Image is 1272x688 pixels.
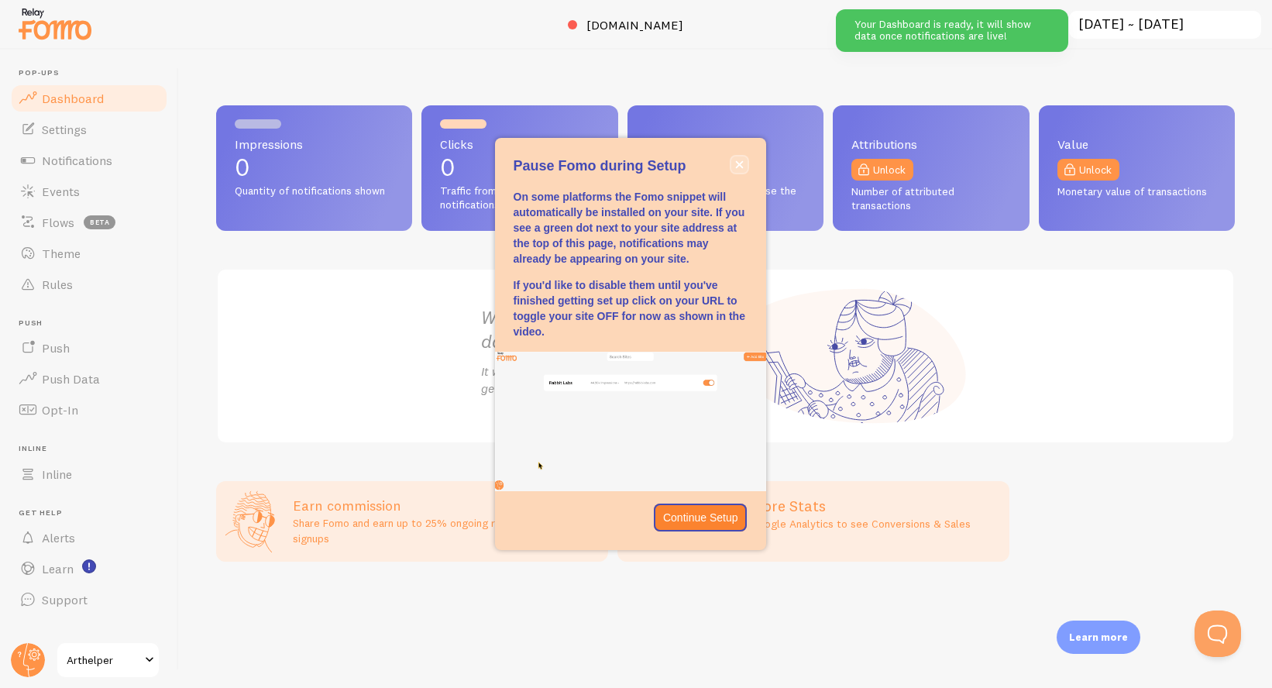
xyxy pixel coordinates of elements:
span: Support [42,592,88,607]
h3: Earn commission [293,497,599,514]
p: It will be ready once you get some traffic [481,363,726,398]
span: Push [19,318,169,329]
a: Theme [9,238,169,269]
span: Notifications [42,153,112,168]
span: Traffic from clicks on notifications [440,184,599,212]
span: beta [84,215,115,229]
a: Enjoy more Stats Connect Google Analytics to see Conversions & Sales metrics [617,481,1009,562]
p: 0 [235,155,394,180]
button: close, [731,157,748,173]
div: Learn more [1057,621,1140,654]
p: On some platforms the Fomo snippet will automatically be installed on your site. If you see a gre... [514,189,748,267]
span: Settings [42,122,87,137]
span: Rules [42,277,73,292]
p: Share Fomo and earn up to 25% ongoing revenue on all new signups [293,515,599,546]
div: Your Dashboard is ready, it will show data once notifications are live! [836,9,1068,52]
a: Unlock [1057,159,1119,181]
iframe: Help Scout Beacon - Open [1195,611,1241,657]
p: Learn more [1069,630,1128,645]
span: Arthelper [67,651,140,669]
p: Continue Setup [663,510,738,525]
a: Flows beta [9,207,169,238]
span: Opt-In [42,402,78,418]
span: Pop-ups [19,68,169,78]
h2: We're capturing data for you [481,305,726,353]
span: Flows [42,215,74,230]
span: Number of attributed transactions [851,185,1010,212]
span: Clicks [440,138,599,150]
a: Support [9,584,169,615]
span: Value [1057,138,1216,150]
p: 0 [440,155,599,180]
a: Push [9,332,169,363]
a: Unlock [851,159,913,181]
a: Dashboard [9,83,169,114]
span: Push [42,340,70,356]
a: Opt-In [9,394,169,425]
a: Inline [9,459,169,490]
span: Learn [42,561,74,576]
p: If you'd like to disable them until you've finished getting set up click on your URL to toggle yo... [514,277,748,339]
a: Learn [9,553,169,584]
a: Events [9,176,169,207]
span: Events [42,184,80,199]
a: Arthelper [56,642,160,679]
span: Quantity of notifications shown [235,184,394,198]
p: Pause Fomo during Setup [514,157,748,177]
a: Notifications [9,145,169,176]
p: Connect Google Analytics to see Conversions & Sales metrics [707,516,1000,547]
a: Settings [9,114,169,145]
h2: Enjoy more Stats [707,496,1000,516]
a: Push Data [9,363,169,394]
span: Alerts [42,530,75,545]
span: Impressions [235,138,394,150]
a: Alerts [9,522,169,553]
span: Inline [19,444,169,454]
div: Pause Fomo during Setup [495,138,766,550]
span: Inline [42,466,72,482]
img: fomo-relay-logo-orange.svg [16,4,94,43]
svg: <p>Watch New Feature Tutorials!</p> [82,559,96,573]
a: Rules [9,269,169,300]
button: Continue Setup [654,504,748,531]
span: Attributions [851,138,1010,150]
span: Theme [42,246,81,261]
span: Monetary value of transactions [1057,185,1216,199]
span: Get Help [19,508,169,518]
span: Push Data [42,371,100,387]
span: Dashboard [42,91,104,106]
